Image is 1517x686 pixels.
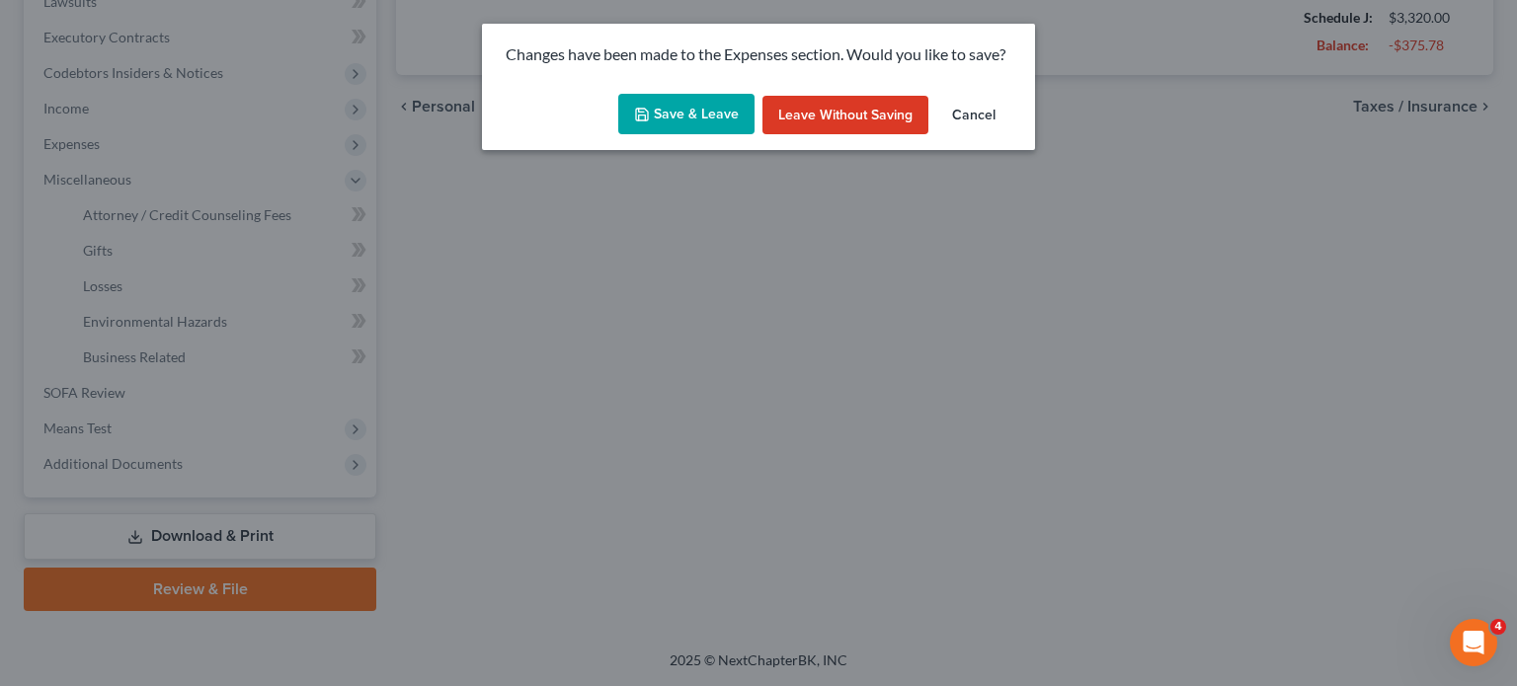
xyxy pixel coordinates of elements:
iframe: Intercom live chat [1450,619,1497,666]
button: Cancel [936,96,1011,135]
p: Changes have been made to the Expenses section. Would you like to save? [506,43,1011,66]
button: Leave without Saving [762,96,928,135]
span: 4 [1490,619,1506,635]
button: Save & Leave [618,94,755,135]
